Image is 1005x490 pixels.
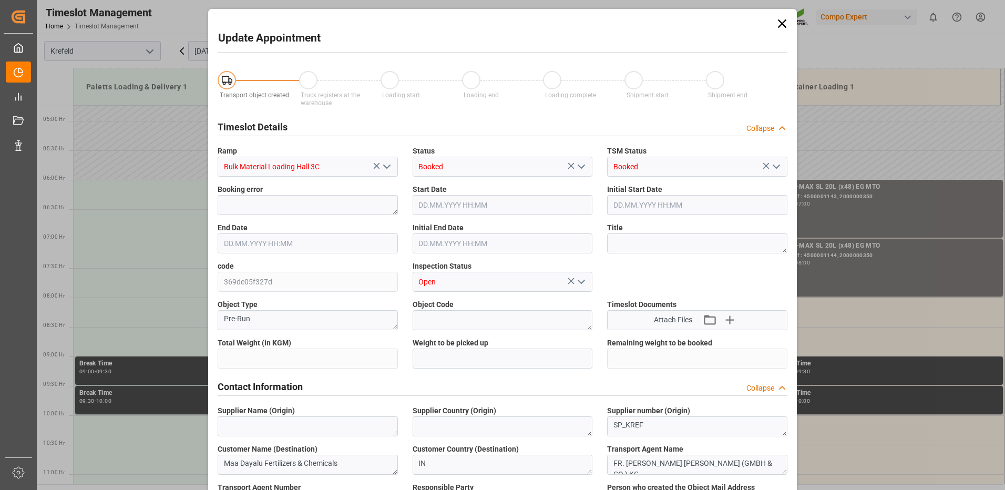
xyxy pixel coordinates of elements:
span: Status [413,146,435,157]
span: Object Code [413,299,454,310]
span: Timeslot Documents [607,299,676,310]
span: code [218,261,234,272]
span: Supplier number (Origin) [607,405,690,416]
span: Truck registers at the warehouse [301,91,360,107]
span: Object Type [218,299,258,310]
span: Ramp [218,146,237,157]
textarea: Pre-Run [218,310,398,330]
span: Customer Name (Destination) [218,444,317,455]
input: Type to search/select [413,157,593,177]
span: Transport object created [220,91,289,99]
input: DD.MM.YYYY HH:MM [413,195,593,215]
textarea: Maa Dayalu Fertilizers & Chemicals [218,455,398,475]
div: Collapse [746,383,774,394]
span: Shipment start [627,91,669,99]
span: Title [607,222,623,233]
span: Remaining weight to be booked [607,338,712,349]
span: Shipment end [708,91,747,99]
span: End Date [218,222,248,233]
span: Loading end [464,91,499,99]
h2: Update Appointment [218,30,321,47]
button: open menu [378,159,394,175]
h2: Contact Information [218,380,303,394]
span: Attach Files [654,314,692,325]
textarea: FR. [PERSON_NAME] [PERSON_NAME] (GMBH & CO.) KG [607,455,787,475]
span: Initial Start Date [607,184,662,195]
span: Inspection Status [413,261,471,272]
input: Type to search/select [218,157,398,177]
span: Loading start [382,91,420,99]
button: open menu [573,159,589,175]
input: DD.MM.YYYY HH:MM [218,233,398,253]
span: Supplier Name (Origin) [218,405,295,416]
input: DD.MM.YYYY HH:MM [607,195,787,215]
span: Total Weight (in KGM) [218,338,291,349]
textarea: SP_KREF [607,416,787,436]
span: Start Date [413,184,447,195]
div: Collapse [746,123,774,134]
span: Weight to be picked up [413,338,488,349]
span: Loading complete [545,91,596,99]
span: Initial End Date [413,222,464,233]
span: TSM Status [607,146,647,157]
h2: Timeslot Details [218,120,288,134]
span: Booking error [218,184,263,195]
span: Supplier Country (Origin) [413,405,496,416]
button: open menu [573,274,589,290]
textarea: IN [413,455,593,475]
span: Transport Agent Name [607,444,683,455]
button: open menu [767,159,783,175]
input: DD.MM.YYYY HH:MM [413,233,593,253]
span: Customer Country (Destination) [413,444,519,455]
